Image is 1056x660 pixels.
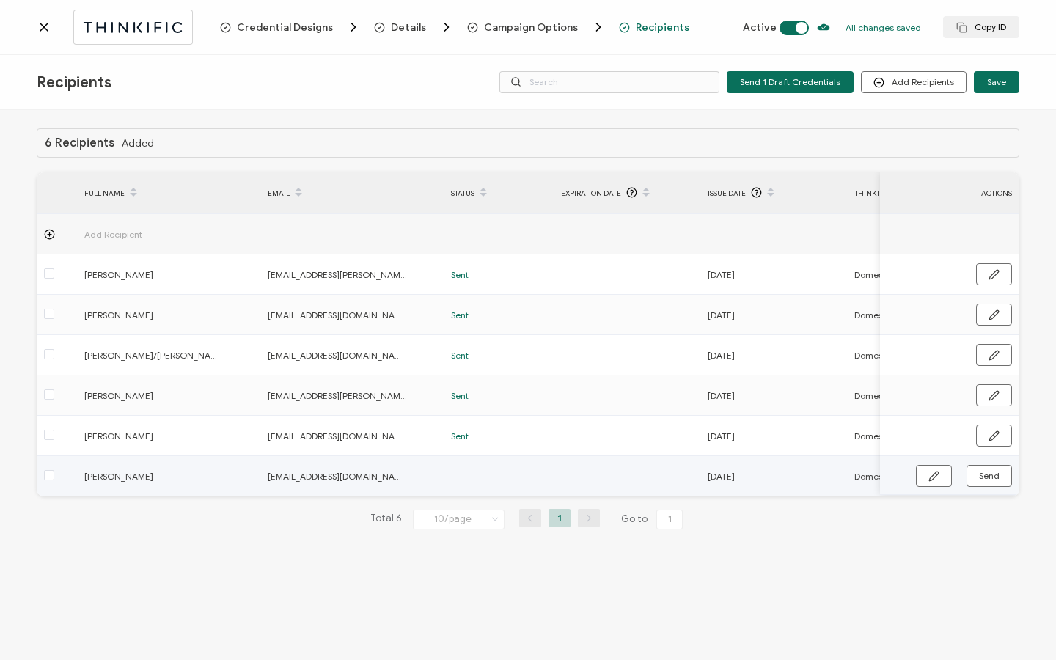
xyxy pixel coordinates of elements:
[237,22,333,33] span: Credential Designs
[451,387,469,404] span: Sent
[84,266,224,283] span: [PERSON_NAME]
[708,185,746,202] span: Issue Date
[974,71,1019,93] button: Save
[84,226,224,243] span: Add Recipient
[983,590,1056,660] iframe: Chat Widget
[45,136,114,150] h1: 6 Recipients
[561,185,621,202] span: Expiration Date
[943,16,1019,38] button: Copy ID
[967,465,1012,487] button: Send
[370,509,402,529] span: Total 6
[84,307,224,323] span: [PERSON_NAME]
[451,266,469,283] span: Sent
[84,347,224,364] span: [PERSON_NAME]/[PERSON_NAME]
[220,20,689,34] div: Breadcrumb
[708,468,735,485] span: [DATE]
[268,387,407,404] span: [EMAIL_ADDRESS][PERSON_NAME][DOMAIN_NAME]
[708,387,735,404] span: [DATE]
[220,20,361,34] span: Credential Designs
[708,307,735,323] span: [DATE]
[451,347,469,364] span: Sent
[77,180,260,205] div: FULL NAME
[979,472,1000,480] span: Send
[880,185,1019,202] div: ACTIONS
[708,266,735,283] span: [DATE]
[743,21,777,34] span: Active
[484,22,578,33] span: Campaign Options
[268,307,407,323] span: [EMAIL_ADDRESS][DOMAIN_NAME]
[81,18,185,37] img: thinkific.svg
[268,468,407,485] span: [EMAIL_ADDRESS][DOMAIN_NAME]
[847,180,994,205] div: Thinkific Course Name
[268,347,407,364] span: [EMAIL_ADDRESS][DOMAIN_NAME]
[84,387,224,404] span: [PERSON_NAME]
[84,468,224,485] span: [PERSON_NAME]
[499,71,719,93] input: Search
[413,510,505,529] input: Select
[122,138,154,149] span: Added
[619,22,689,33] span: Recipients
[987,78,1006,87] span: Save
[467,20,606,34] span: Campaign Options
[636,22,689,33] span: Recipients
[451,307,469,323] span: Sent
[268,428,407,444] span: [EMAIL_ADDRESS][DOMAIN_NAME]
[861,71,967,93] button: Add Recipients
[37,73,111,92] span: Recipients
[708,347,735,364] span: [DATE]
[268,266,407,283] span: [EMAIL_ADDRESS][PERSON_NAME][DOMAIN_NAME]
[444,180,554,205] div: Status
[451,428,469,444] span: Sent
[956,22,1006,33] span: Copy ID
[621,509,686,529] span: Go to
[740,78,840,87] span: Send 1 Draft Credentials
[374,20,454,34] span: Details
[84,428,224,444] span: [PERSON_NAME]
[549,509,571,527] li: 1
[708,428,735,444] span: [DATE]
[391,22,426,33] span: Details
[260,180,444,205] div: EMAIL
[846,22,921,33] p: All changes saved
[727,71,854,93] button: Send 1 Draft Credentials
